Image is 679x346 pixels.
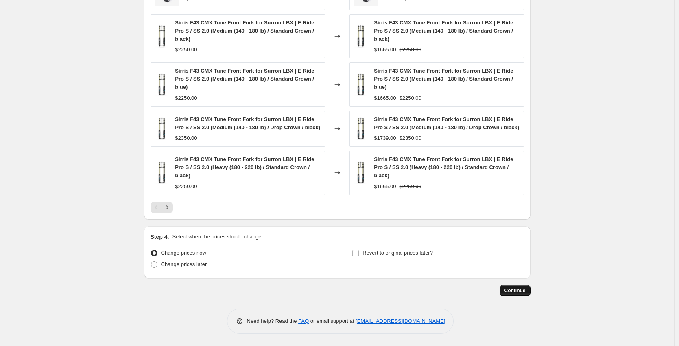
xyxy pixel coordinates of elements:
button: Next [162,202,173,213]
img: sirris-F43-220-CMX-suspension-fork-CMX-black-front_175d9a4a-c446-4460-a8cb-dab2f9570844_80x.jpg [354,73,368,97]
span: Change prices later [161,261,207,267]
img: sirris-F43-220-CMX-suspension-fork-CMX-black-front_175d9a4a-c446-4460-a8cb-dab2f9570844_80x.jpg [354,117,368,141]
div: $2250.00 [175,94,197,102]
span: Revert to original prices later? [362,250,433,256]
img: sirris-F43-220-CMX-suspension-fork-CMX-black-front_175d9a4a-c446-4460-a8cb-dab2f9570844_80x.jpg [354,24,368,48]
h2: Step 4. [151,233,169,241]
div: $1665.00 [374,46,396,54]
span: Change prices now [161,250,206,256]
img: sirris-F43-220-CMX-suspension-fork-CMX-black-front_175d9a4a-c446-4460-a8cb-dab2f9570844_80x.jpg [155,24,169,48]
p: Select when the prices should change [172,233,261,241]
div: $1739.00 [374,134,396,142]
span: Need help? Read the [247,318,299,324]
span: Sirris F43 CMX Tune Front Fork for Surron LBX | E Ride Pro S / SS 2.0 (Medium (140 - 180 lb) / Dr... [374,116,519,130]
a: FAQ [298,318,309,324]
nav: Pagination [151,202,173,213]
img: sirris-F43-220-CMX-suspension-fork-CMX-black-front_175d9a4a-c446-4460-a8cb-dab2f9570844_80x.jpg [155,73,169,97]
span: Sirris F43 CMX Tune Front Fork for Surron LBX | E Ride Pro S / SS 2.0 (Medium (140 - 180 lb) / Dr... [175,116,320,130]
div: $1665.00 [374,94,396,102]
span: Sirris F43 CMX Tune Front Fork for Surron LBX | E Ride Pro S / SS 2.0 (Heavy (180 - 220 lb) / Sta... [374,156,513,179]
div: $2250.00 [175,183,197,191]
div: $1665.00 [374,183,396,191]
span: Continue [504,287,526,294]
strike: $2250.00 [400,183,421,191]
button: Continue [500,285,531,296]
span: Sirris F43 CMX Tune Front Fork for Surron LBX | E Ride Pro S / SS 2.0 (Heavy (180 - 220 lb) / Sta... [175,156,314,179]
strike: $2350.00 [400,134,421,142]
a: [EMAIL_ADDRESS][DOMAIN_NAME] [356,318,445,324]
span: Sirris F43 CMX Tune Front Fork for Surron LBX | E Ride Pro S / SS 2.0 (Medium (140 - 180 lb) / St... [374,68,513,90]
img: sirris-F43-220-CMX-suspension-fork-CMX-black-front_175d9a4a-c446-4460-a8cb-dab2f9570844_80x.jpg [155,161,169,185]
strike: $2250.00 [400,46,421,54]
img: sirris-F43-220-CMX-suspension-fork-CMX-black-front_175d9a4a-c446-4460-a8cb-dab2f9570844_80x.jpg [155,117,169,141]
span: Sirris F43 CMX Tune Front Fork for Surron LBX | E Ride Pro S / SS 2.0 (Medium (140 - 180 lb) / St... [175,20,314,42]
span: or email support at [309,318,356,324]
span: Sirris F43 CMX Tune Front Fork for Surron LBX | E Ride Pro S / SS 2.0 (Medium (140 - 180 lb) / St... [175,68,314,90]
img: sirris-F43-220-CMX-suspension-fork-CMX-black-front_175d9a4a-c446-4460-a8cb-dab2f9570844_80x.jpg [354,161,368,185]
strike: $2250.00 [400,94,421,102]
span: Sirris F43 CMX Tune Front Fork for Surron LBX | E Ride Pro S / SS 2.0 (Medium (140 - 180 lb) / St... [374,20,513,42]
div: $2250.00 [175,46,197,54]
div: $2350.00 [175,134,197,142]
